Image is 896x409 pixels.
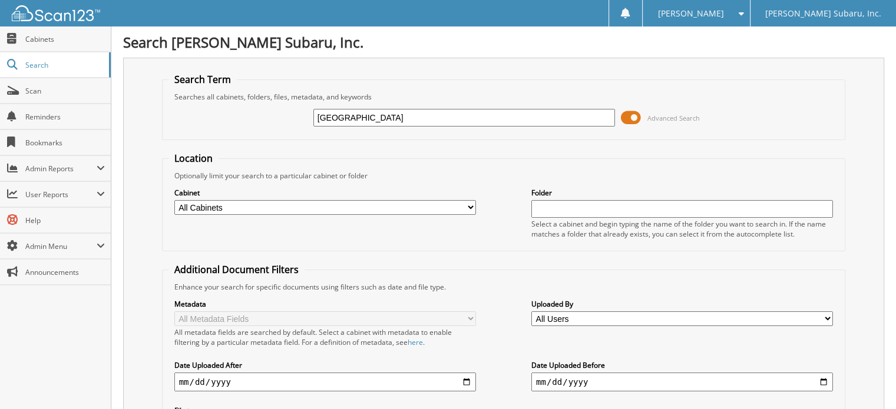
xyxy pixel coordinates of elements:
[531,219,833,239] div: Select a cabinet and begin typing the name of the folder you want to search in. If the name match...
[647,114,700,122] span: Advanced Search
[25,138,105,148] span: Bookmarks
[174,360,476,370] label: Date Uploaded After
[168,73,237,86] legend: Search Term
[765,10,881,17] span: [PERSON_NAME] Subaru, Inc.
[174,188,476,198] label: Cabinet
[168,92,839,102] div: Searches all cabinets, folders, files, metadata, and keywords
[25,60,103,70] span: Search
[174,373,476,391] input: start
[168,152,219,165] legend: Location
[25,241,97,251] span: Admin Menu
[25,215,105,225] span: Help
[25,34,105,44] span: Cabinets
[12,5,100,21] img: scan123-logo-white.svg
[123,32,884,52] h1: Search [PERSON_NAME] Subaru, Inc.
[25,164,97,174] span: Admin Reports
[25,267,105,277] span: Announcements
[25,189,97,199] span: User Reports
[531,360,833,370] label: Date Uploaded Before
[837,353,896,409] iframe: Chat Widget
[25,86,105,96] span: Scan
[408,337,423,347] a: here
[531,299,833,309] label: Uploaded By
[168,263,305,276] legend: Additional Document Filters
[25,112,105,122] span: Reminders
[168,282,839,292] div: Enhance your search for specific documents using filters such as date and file type.
[531,373,833,391] input: end
[174,327,476,347] div: All metadata fields are searched by default. Select a cabinet with metadata to enable filtering b...
[168,171,839,181] div: Optionally limit your search to a particular cabinet or folder
[174,299,476,309] label: Metadata
[531,188,833,198] label: Folder
[657,10,723,17] span: [PERSON_NAME]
